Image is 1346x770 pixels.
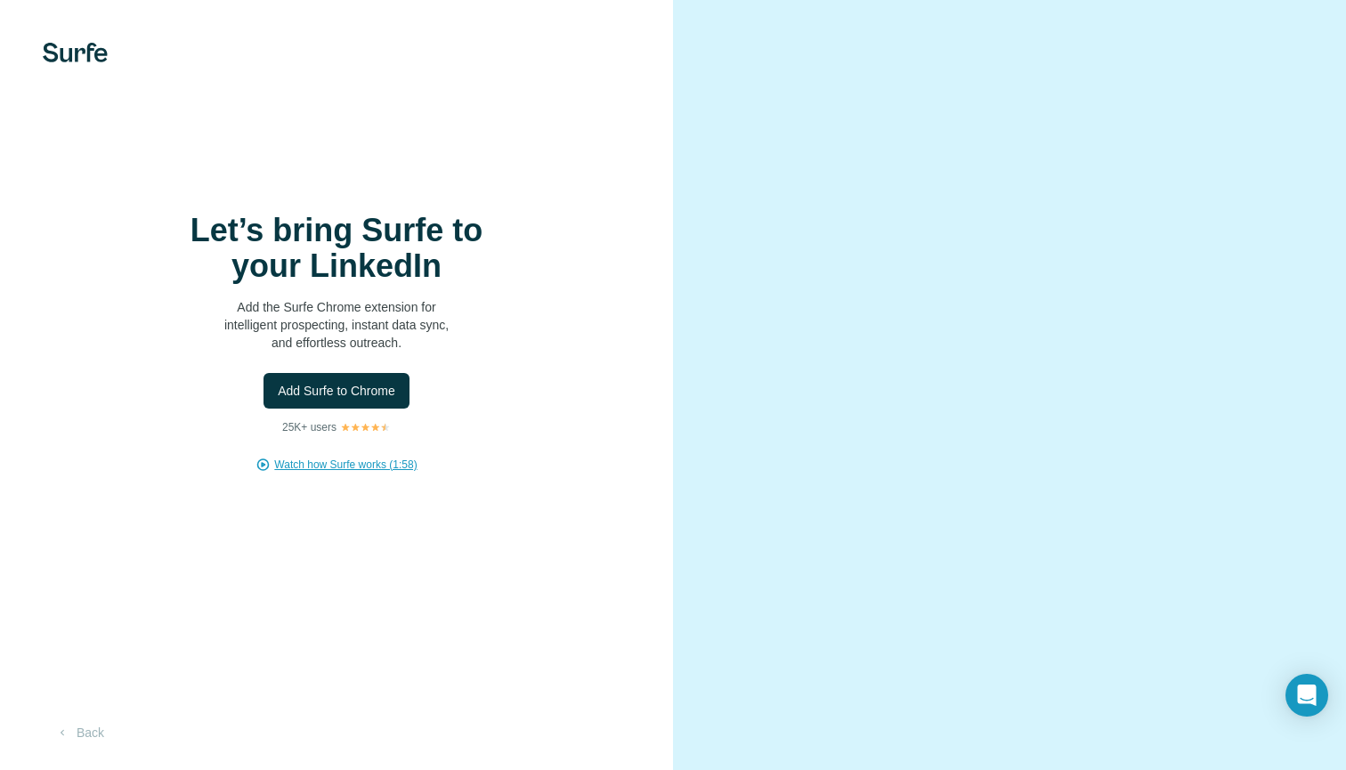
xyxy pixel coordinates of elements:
[43,717,117,749] button: Back
[158,213,515,284] h1: Let’s bring Surfe to your LinkedIn
[274,457,417,473] button: Watch how Surfe works (1:58)
[340,422,391,433] img: Rating Stars
[264,373,409,409] button: Add Surfe to Chrome
[43,43,108,62] img: Surfe's logo
[1285,674,1328,717] div: Open Intercom Messenger
[282,419,336,435] p: 25K+ users
[158,298,515,352] p: Add the Surfe Chrome extension for intelligent prospecting, instant data sync, and effortless out...
[278,382,395,400] span: Add Surfe to Chrome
